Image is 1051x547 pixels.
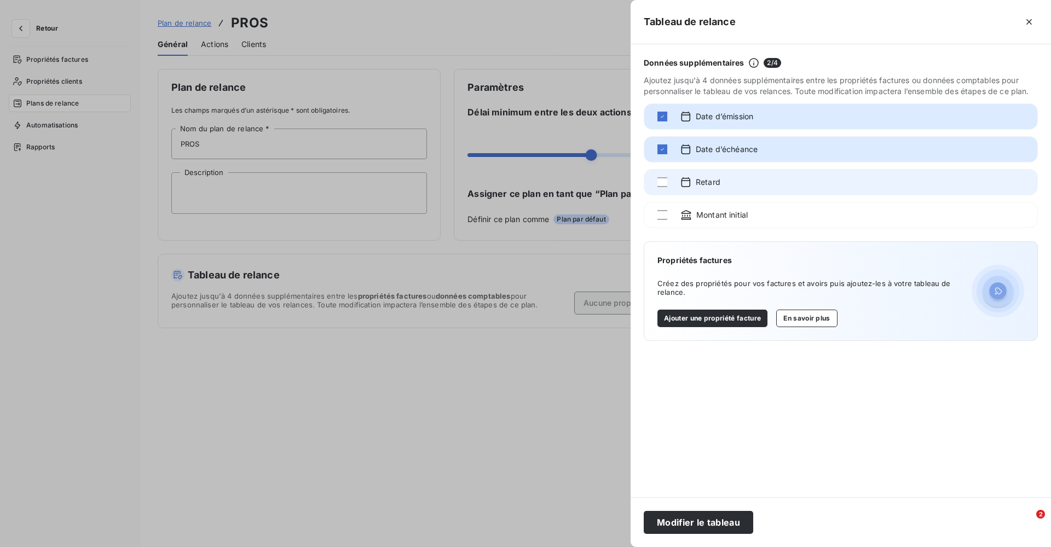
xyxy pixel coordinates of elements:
[1036,510,1045,519] span: 2
[764,58,781,68] span: 2 / 4
[644,75,1038,97] span: Ajoutez jusqu'à 4 données supplémentaires entre les propriétés factures ou données comptables pou...
[972,255,1024,327] img: Illustration ajout propriété
[1014,510,1040,536] iframe: Intercom live chat
[657,310,767,327] button: Ajouter une propriété facture
[776,310,837,327] button: En savoir plus
[657,255,958,266] span: Propriétés factures
[696,210,748,220] span: Montant initial
[696,177,720,188] span: Retard
[696,144,758,155] span: Date d’échéance
[644,57,744,68] span: Données supplémentaires
[657,279,958,296] span: Créez des propriétés pour vos factures et avoirs puis ajoutez-les à votre tableau de relance.
[644,511,753,534] button: Modifier le tableau
[644,14,736,30] h5: Tableau de relance
[696,111,753,122] span: Date d’émission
